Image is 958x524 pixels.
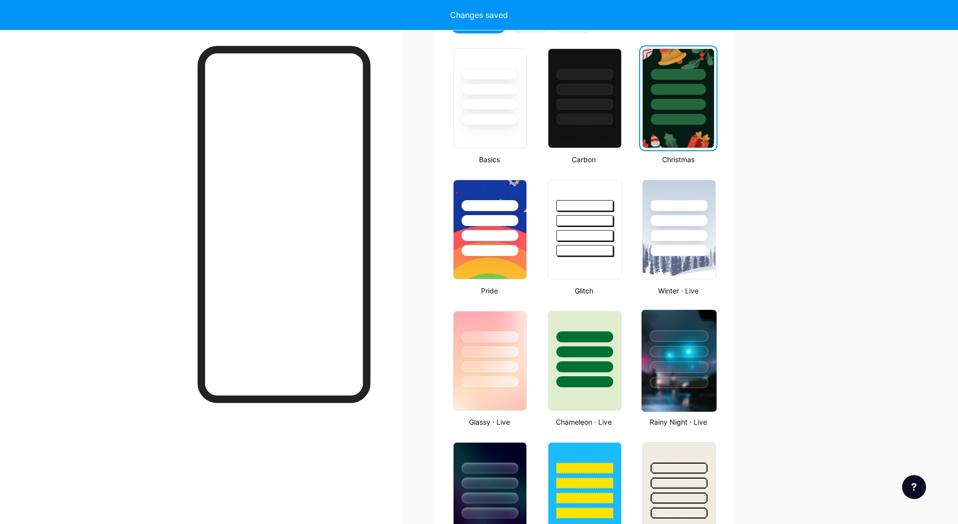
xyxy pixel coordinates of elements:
div: Changes saved [450,9,508,21]
div: Chameleon · Live [545,417,623,427]
div: Glitch [545,285,623,296]
div: Pride [450,285,528,296]
div: Basics [450,154,528,165]
img: rainy_night.jpg [642,310,717,412]
div: Carbon [545,154,623,165]
div: Christmas [639,154,718,165]
div: Rainy Night · Live [639,417,718,427]
div: Glassy · Live [450,417,528,427]
div: Winter · Live [639,285,718,296]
